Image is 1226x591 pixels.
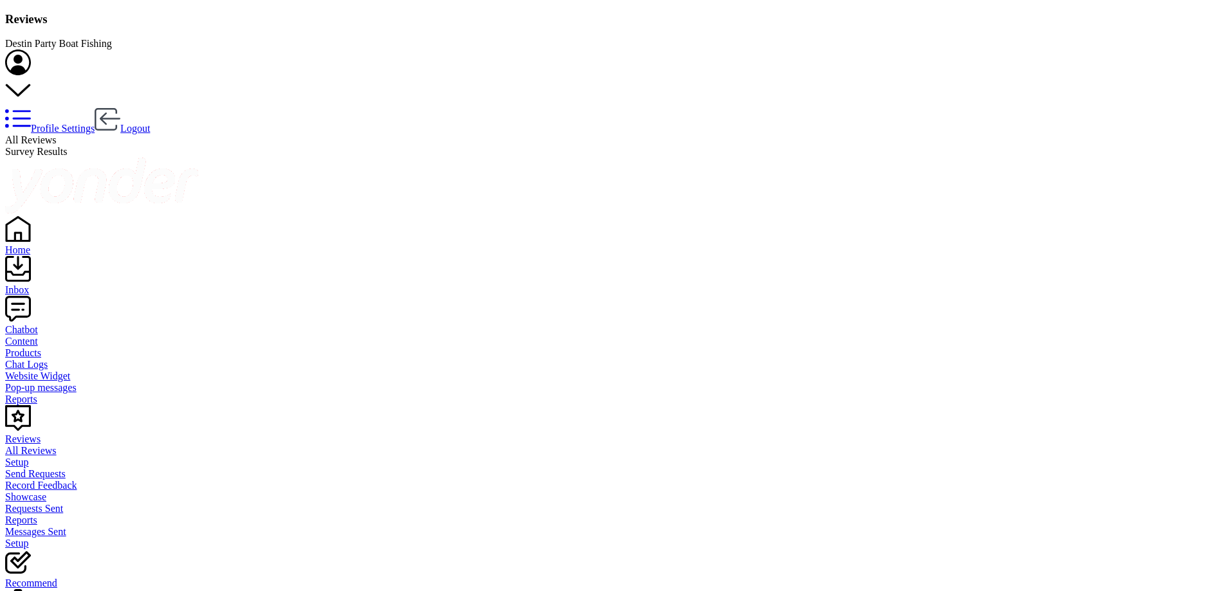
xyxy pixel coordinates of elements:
[5,158,198,214] img: yonder-white-logo.png
[5,284,1221,296] div: Inbox
[5,134,57,145] span: All Reviews
[5,514,1221,526] a: Reports
[5,577,1221,589] div: Recommend
[5,382,1221,394] a: Pop-up messages
[5,359,1221,370] a: Chat Logs
[5,324,1221,336] div: Chatbot
[5,433,1221,445] div: Reviews
[5,468,1221,480] a: Send Requests
[5,146,67,157] span: Survey Results
[5,491,1221,503] a: Showcase
[5,347,1221,359] a: Products
[5,370,1221,382] a: Website Widget
[5,336,1221,347] a: Content
[5,244,1221,256] div: Home
[5,273,1221,296] a: Inbox
[5,566,1221,589] a: Recommend
[95,123,150,134] a: Logout
[5,12,1221,26] h3: Reviews
[5,503,1221,514] a: Requests Sent
[5,538,1221,549] a: Setup
[5,123,95,134] a: Profile Settings
[5,445,1221,457] a: All Reviews
[5,422,1221,445] a: Reviews
[5,394,1221,405] a: Reports
[5,526,1221,538] a: Messages Sent
[5,457,1221,468] a: Setup
[5,313,1221,336] a: Chatbot
[5,480,1221,491] a: Record Feedback
[5,233,1221,256] a: Home
[5,38,1221,50] div: Destin Party Boat Fishing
